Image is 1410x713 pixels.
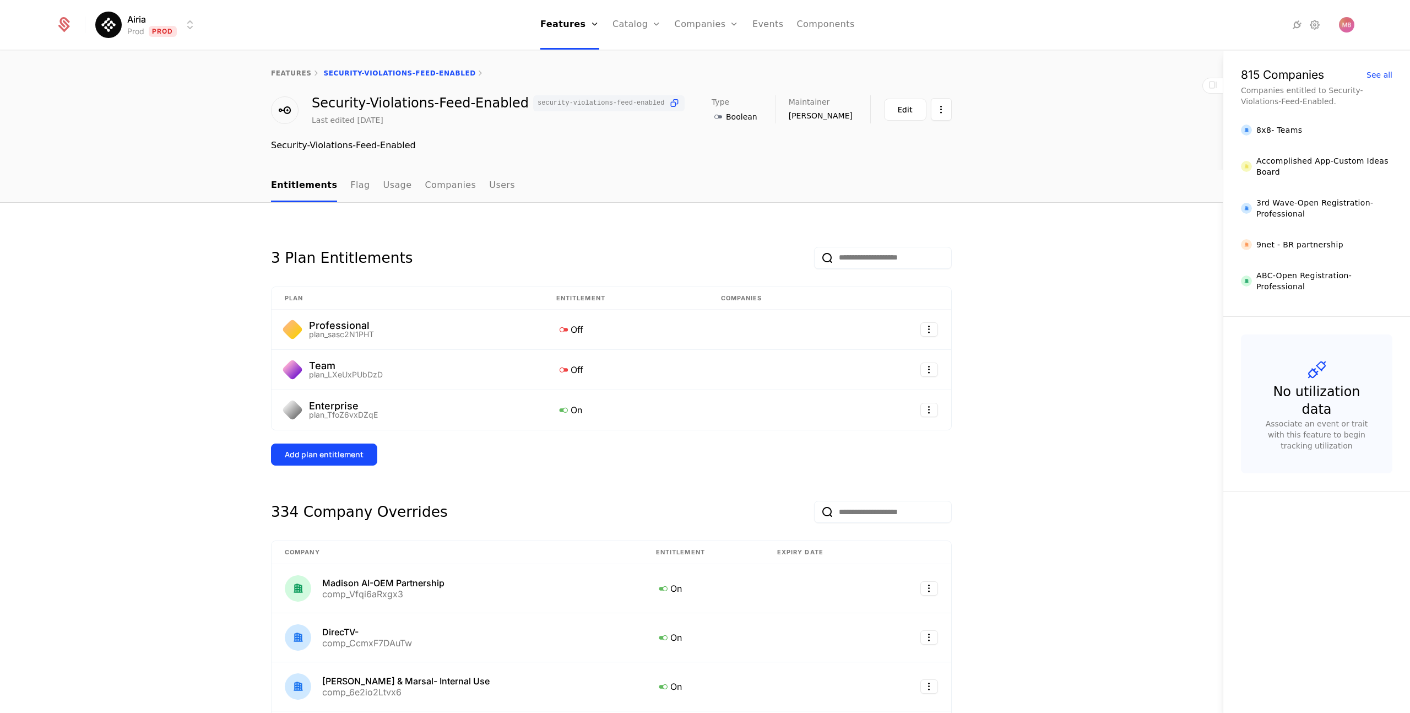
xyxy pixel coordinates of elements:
[383,170,412,202] a: Usage
[920,630,938,645] button: Select action
[322,628,412,636] div: DirecTV-
[149,26,177,37] span: Prod
[95,12,122,38] img: Airia
[271,247,413,269] div: 3 Plan Entitlements
[1241,161,1252,172] img: Accomplished App-Custom Ideas Board
[271,139,952,152] div: Security-Violations-Feed-Enabled
[884,99,926,121] button: Edit
[543,287,708,310] th: Entitlement
[489,170,515,202] a: Users
[1241,69,1324,80] div: 815 Companies
[285,449,364,460] div: Add plan entitlement
[656,630,751,645] div: On
[1256,197,1392,219] div: 3rd Wave-Open Registration-Professional
[1339,17,1354,33] img: Matt Bell
[1308,18,1321,31] a: Settings
[271,501,448,523] div: 334 Company Overrides
[656,679,751,694] div: On
[272,541,643,564] th: Company
[712,98,729,106] span: Type
[1263,383,1370,418] div: No utilization data
[322,590,444,598] div: comp_Vfqi6aRxgx3
[708,287,855,310] th: Companies
[920,679,938,694] button: Select action
[1241,203,1252,214] img: 3rd Wave-Open Registration-Professional
[127,13,146,26] span: Airia
[309,331,374,338] div: plan_sasc2N1PHT
[309,401,378,411] div: Enterprise
[285,575,311,602] img: Madison AI-OEM Partnership
[285,624,311,651] img: DirecTV-
[556,403,695,417] div: On
[272,287,543,310] th: Plan
[726,111,757,122] span: Boolean
[789,98,830,106] span: Maintainer
[285,673,311,700] img: Alvarez & Marsal- Internal Use
[312,115,383,126] div: Last edited [DATE]
[99,13,197,37] button: Select environment
[1290,18,1304,31] a: Integrations
[920,363,938,377] button: Select action
[425,170,476,202] a: Companies
[556,322,695,337] div: Off
[271,170,515,202] ul: Choose Sub Page
[538,100,664,106] span: security-violations-feed-enabled
[350,170,370,202] a: Flag
[920,581,938,596] button: Select action
[1241,276,1252,287] img: ABC-Open Registration-Professional
[1241,125,1252,136] img: 8x8- Teams
[656,581,751,596] div: On
[1241,85,1392,107] div: Companies entitled to Security-Violations-Feed-Enabled.
[920,322,938,337] button: Select action
[309,411,378,419] div: plan_TfoZ6vxDZqE
[322,579,444,587] div: Madison AI-OEM Partnership
[322,639,412,647] div: comp_CcmxF7DAuTw
[1241,239,1252,250] img: 9net - BR partnership
[920,403,938,417] button: Select action
[789,110,853,121] span: [PERSON_NAME]
[898,104,913,115] div: Edit
[271,444,377,466] button: Add plan entitlement
[1256,239,1343,250] div: 9net - BR partnership
[271,170,337,202] a: Entitlements
[1256,125,1302,136] div: 8x8- Teams
[312,95,685,111] div: Security-Violations-Feed-Enabled
[556,363,695,377] div: Off
[643,541,764,564] th: Entitlement
[309,321,374,331] div: Professional
[931,98,952,121] button: Select action
[309,371,383,379] div: plan_LXeUxPUbDzD
[271,69,312,77] a: features
[127,26,144,37] div: Prod
[1259,418,1375,451] div: Associate an event or trait with this feature to begin tracking utilization
[1256,270,1392,292] div: ABC-Open Registration-Professional
[309,361,383,371] div: Team
[322,677,490,685] div: [PERSON_NAME] & Marsal- Internal Use
[1366,71,1392,79] div: See all
[1339,17,1354,33] button: Open user button
[1256,155,1392,177] div: Accomplished App-Custom Ideas Board
[322,688,490,696] div: comp_6e2io2Ltvx6
[271,170,952,202] nav: Main
[764,541,881,564] th: Expiry date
